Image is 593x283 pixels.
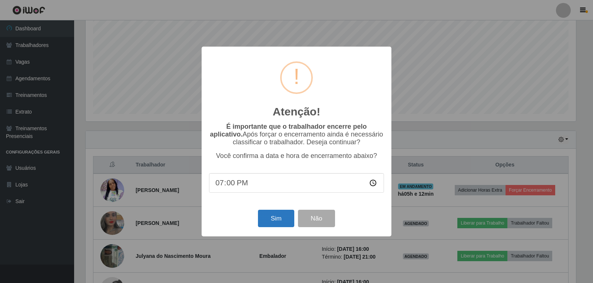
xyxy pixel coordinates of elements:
[209,123,384,146] p: Após forçar o encerramento ainda é necessário classificar o trabalhador. Deseja continuar?
[273,105,320,118] h2: Atenção!
[210,123,367,138] b: É importante que o trabalhador encerre pelo aplicativo.
[258,210,294,227] button: Sim
[298,210,335,227] button: Não
[209,152,384,160] p: Você confirma a data e hora de encerramento abaixo?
